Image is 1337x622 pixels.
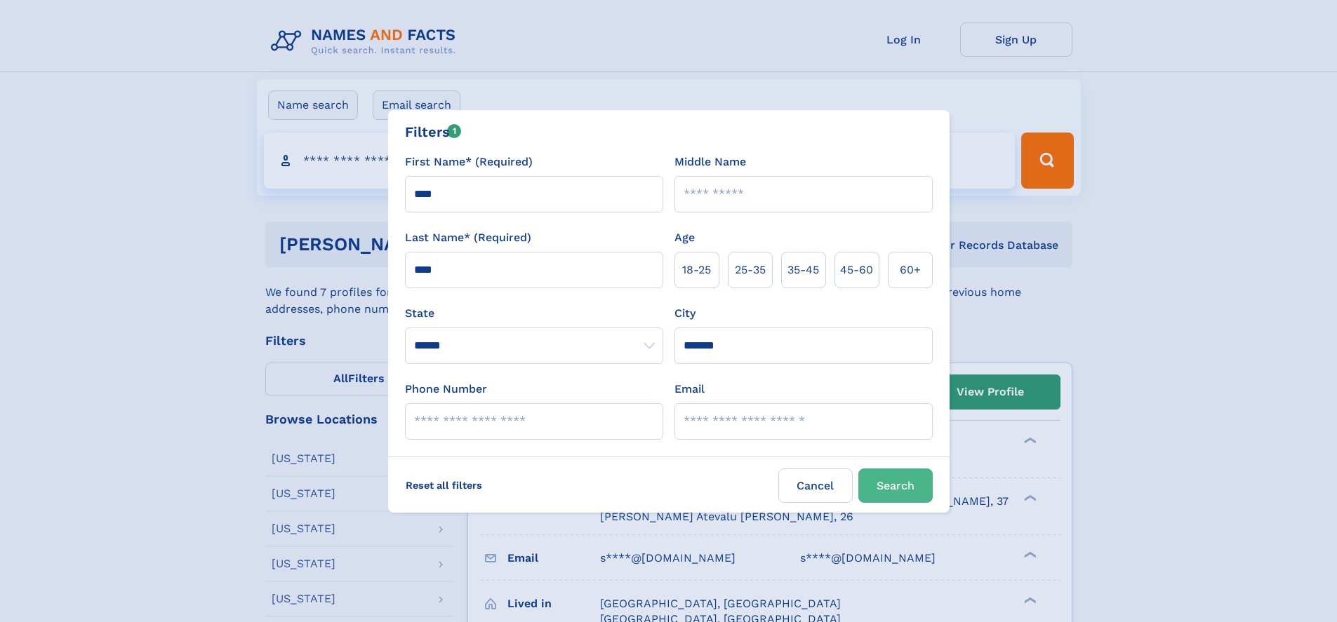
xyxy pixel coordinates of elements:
[405,381,487,398] label: Phone Number
[674,154,746,170] label: Middle Name
[405,121,462,142] div: Filters
[778,468,853,503] label: Cancel
[674,381,705,398] label: Email
[735,262,766,278] span: 25‑35
[787,262,819,278] span: 35‑45
[858,468,933,503] button: Search
[397,468,491,502] label: Reset all filters
[674,305,696,322] label: City
[900,262,921,278] span: 60+
[674,229,695,246] label: Age
[682,262,711,278] span: 18‑25
[840,262,873,278] span: 45‑60
[405,229,531,246] label: Last Name* (Required)
[405,154,533,170] label: First Name* (Required)
[405,305,663,322] label: State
